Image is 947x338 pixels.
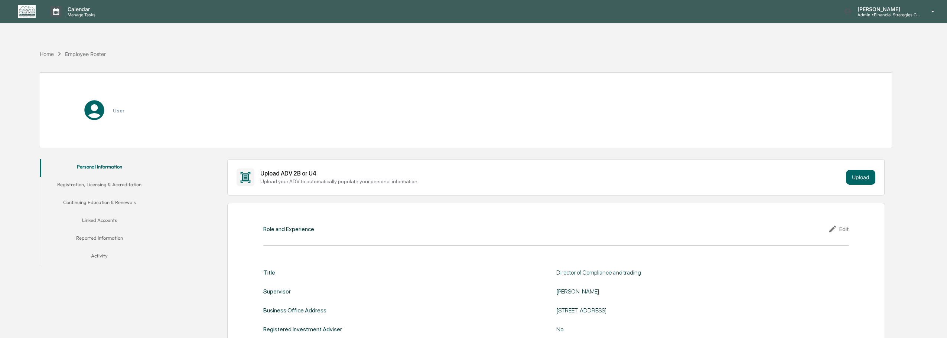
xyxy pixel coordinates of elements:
button: Activity [40,248,159,266]
button: Registration, Licensing & Accreditation [40,177,159,195]
div: Supervisor [263,288,291,295]
p: [PERSON_NAME] [852,6,921,12]
div: Title [263,269,275,276]
div: Upload ADV 2B or U4 [260,170,843,177]
button: Linked Accounts [40,213,159,230]
h3: User [113,108,124,114]
img: logo [18,5,36,18]
div: Business Office Address [263,307,326,314]
button: Personal Information [40,159,159,177]
div: Edit [828,224,849,233]
div: No [556,326,742,333]
div: Employee Roster [65,51,106,57]
div: Home [40,51,54,57]
p: Manage Tasks [62,12,99,17]
div: Director of Compliance and trading [556,269,742,276]
button: Upload [846,170,875,185]
div: Registered Investment Adviser [263,326,342,333]
div: secondary tabs example [40,159,159,266]
p: Admin • Financial Strategies Group (FSG) [852,12,921,17]
button: Reported Information [40,230,159,248]
div: [PERSON_NAME] [556,288,742,295]
div: Upload your ADV to automatically populate your personal information. [260,178,843,184]
button: Continuing Education & Renewals [40,195,159,213]
p: Calendar [62,6,99,12]
div: [STREET_ADDRESS] [556,307,742,314]
div: Role and Experience [263,226,314,233]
